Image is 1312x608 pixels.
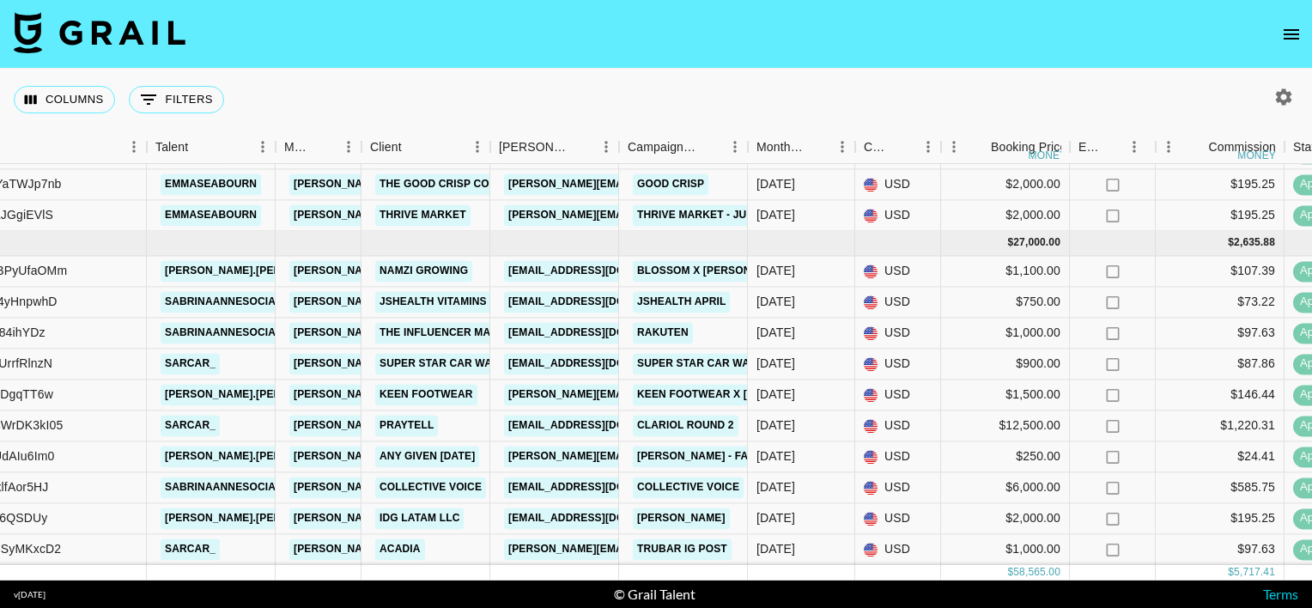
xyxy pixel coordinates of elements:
div: Currency [855,131,941,164]
a: Thrive Market - June [633,204,765,226]
div: 27,000.00 [1013,236,1060,251]
button: Menu [915,134,941,160]
div: USD [855,256,941,287]
a: [EMAIL_ADDRESS][DOMAIN_NAME] [504,143,696,164]
div: USD [855,287,941,318]
a: Collective Voice [633,477,744,498]
a: Any given [DATE] [375,446,479,467]
button: Menu [593,134,619,160]
div: Manager [276,131,361,164]
div: Expenses: Remove Commission? [1078,131,1102,164]
a: Thrive Market [375,204,471,226]
div: Month Due [756,131,805,164]
button: Sort [891,135,915,159]
div: $97.63 [1156,318,1285,349]
div: Booker [490,131,619,164]
a: [EMAIL_ADDRESS][DOMAIN_NAME] [504,477,696,498]
div: money [1029,150,1067,161]
div: $ [1007,565,1013,580]
div: money [1237,150,1276,161]
button: Menu [465,134,490,160]
div: USD [855,503,941,534]
div: Campaign (Type) [619,131,748,164]
div: Campaign (Type) [628,131,698,164]
div: USD [855,200,941,231]
div: $195.25 [1156,200,1285,231]
a: Terms [1263,586,1298,602]
a: Praytell [375,415,438,436]
a: sabrinaannesocials [161,291,294,313]
div: USD [855,318,941,349]
button: open drawer [1274,17,1309,52]
button: Sort [805,135,829,159]
div: USD [855,410,941,441]
a: [EMAIL_ADDRESS][DOMAIN_NAME] [504,508,696,529]
div: $195.25 [1156,169,1285,200]
a: [PERSON_NAME][EMAIL_ADDRESS][DOMAIN_NAME] [289,291,569,313]
div: USD [855,441,941,472]
a: emmaseabourn [161,204,261,226]
div: $ [1007,236,1013,251]
div: $ [1228,236,1234,251]
a: [PERSON_NAME][EMAIL_ADDRESS][PERSON_NAME][DOMAIN_NAME] [504,204,872,226]
a: [EMAIL_ADDRESS][DOMAIN_NAME] [504,415,696,436]
div: $97.63 [1156,534,1285,565]
a: sarcar_ [161,538,220,560]
a: [PERSON_NAME].[PERSON_NAME] [161,508,349,529]
button: Menu [1156,134,1181,160]
a: The Influencer Marketing Factory [375,322,594,344]
div: $2,000.00 [941,503,1070,534]
a: [PERSON_NAME][EMAIL_ADDRESS][DOMAIN_NAME] [504,173,784,195]
div: $73.22 [1156,287,1285,318]
a: [PERSON_NAME][EMAIL_ADDRESS][DOMAIN_NAME] [289,173,569,195]
button: Menu [1121,134,1147,160]
a: Blossom x [PERSON_NAME].[PERSON_NAME] [633,260,887,282]
a: Good Crisp [633,173,708,195]
div: May '25 [756,356,795,373]
a: KEEN Footwear x [PERSON_NAME].[PERSON_NAME] [633,384,926,405]
div: $585.75 [1156,472,1285,503]
div: Client [361,131,490,164]
div: $1,000.00 [941,534,1070,565]
a: [PERSON_NAME].[PERSON_NAME] [161,384,349,405]
a: IDG Latam LLC [375,508,464,529]
div: $1,500.00 [941,380,1070,410]
div: USD [855,169,941,200]
button: Sort [967,135,991,159]
a: Namzi Growing [375,260,472,282]
button: Sort [402,135,426,159]
a: [PERSON_NAME][EMAIL_ADDRESS][DOMAIN_NAME] [289,260,569,282]
button: Show filters [129,86,224,113]
div: $87.86 [1156,349,1285,380]
a: Super Star Car Wash [375,143,511,164]
div: $750.00 [941,287,1070,318]
button: Sort [1184,135,1208,159]
a: sabrinaannesocials [161,322,294,344]
div: May '25 [756,386,795,404]
a: Rakuten [633,322,693,344]
a: JSHealth Vitamins US [375,291,508,313]
div: May '25 [756,541,795,558]
a: [PERSON_NAME][EMAIL_ADDRESS][DOMAIN_NAME] [289,446,569,467]
a: [EMAIL_ADDRESS][DOMAIN_NAME] [504,291,696,313]
a: [EMAIL_ADDRESS][DOMAIN_NAME] [504,260,696,282]
button: Menu [941,134,967,160]
div: Currency [864,131,891,164]
a: [PERSON_NAME][EMAIL_ADDRESS][DOMAIN_NAME] [289,477,569,498]
button: Menu [336,134,361,160]
a: The Good Crisp Company, Inc. [375,173,556,195]
a: Super Star Car Wash 3 Month Campaign [633,353,878,374]
div: May '25 [756,263,795,280]
a: [PERSON_NAME][EMAIL_ADDRESS][DOMAIN_NAME] [289,538,569,560]
div: Manager [284,131,312,164]
div: 5,717.41 [1234,565,1275,580]
a: emmaseabourn [161,173,261,195]
button: Sort [1102,135,1127,159]
div: USD [855,349,941,380]
div: [PERSON_NAME] [499,131,569,164]
a: Acadia [375,538,425,560]
div: May '25 [756,448,795,465]
div: $1,000.00 [941,318,1070,349]
a: sabrinaannesocials [161,477,294,498]
div: USD [855,380,941,410]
